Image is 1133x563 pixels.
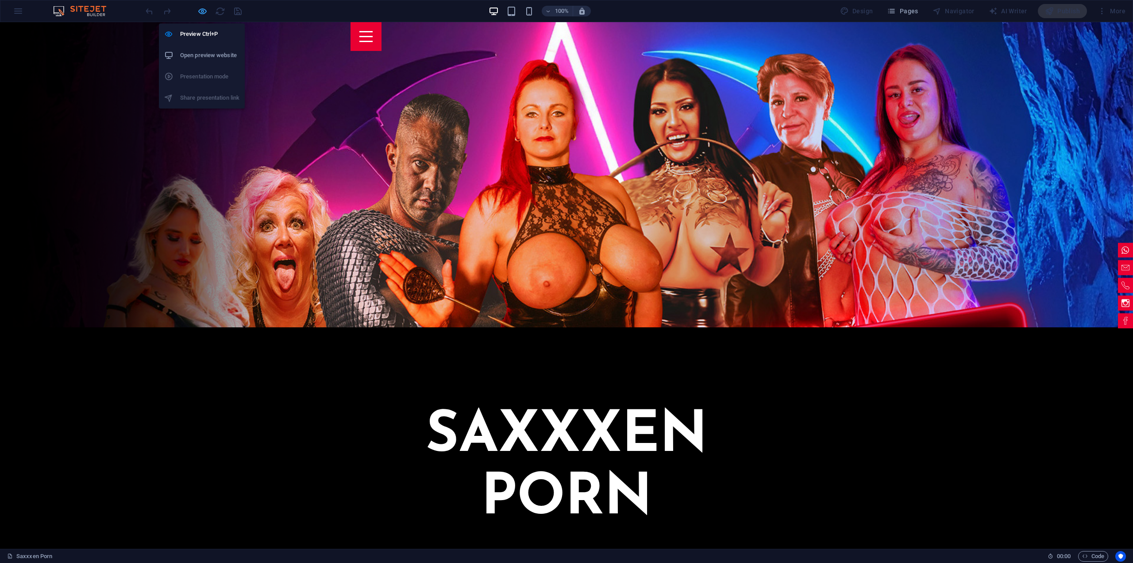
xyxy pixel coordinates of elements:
[180,29,239,39] h6: Preview Ctrl+P
[1063,553,1064,559] span: :
[1115,551,1126,562] button: Usercentrics
[51,6,117,16] img: Editor Logo
[180,50,239,61] h6: Open preview website
[1048,551,1071,562] h6: Session time
[1078,551,1108,562] button: Code
[1082,551,1104,562] span: Code
[887,7,918,16] span: Pages
[1118,238,1133,253] a: E-Mail
[358,384,775,509] h1: Saxxxen Porn
[1057,551,1071,562] span: 00 00
[883,4,921,18] button: Pages
[578,7,586,15] i: On resize automatically adjust zoom level to fit chosen device.
[7,551,52,562] a: Click to cancel selection. Double-click to open Pages
[555,6,569,16] h6: 100%
[542,6,573,16] button: 100%
[836,4,877,18] div: Design (Ctrl+Alt+Y)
